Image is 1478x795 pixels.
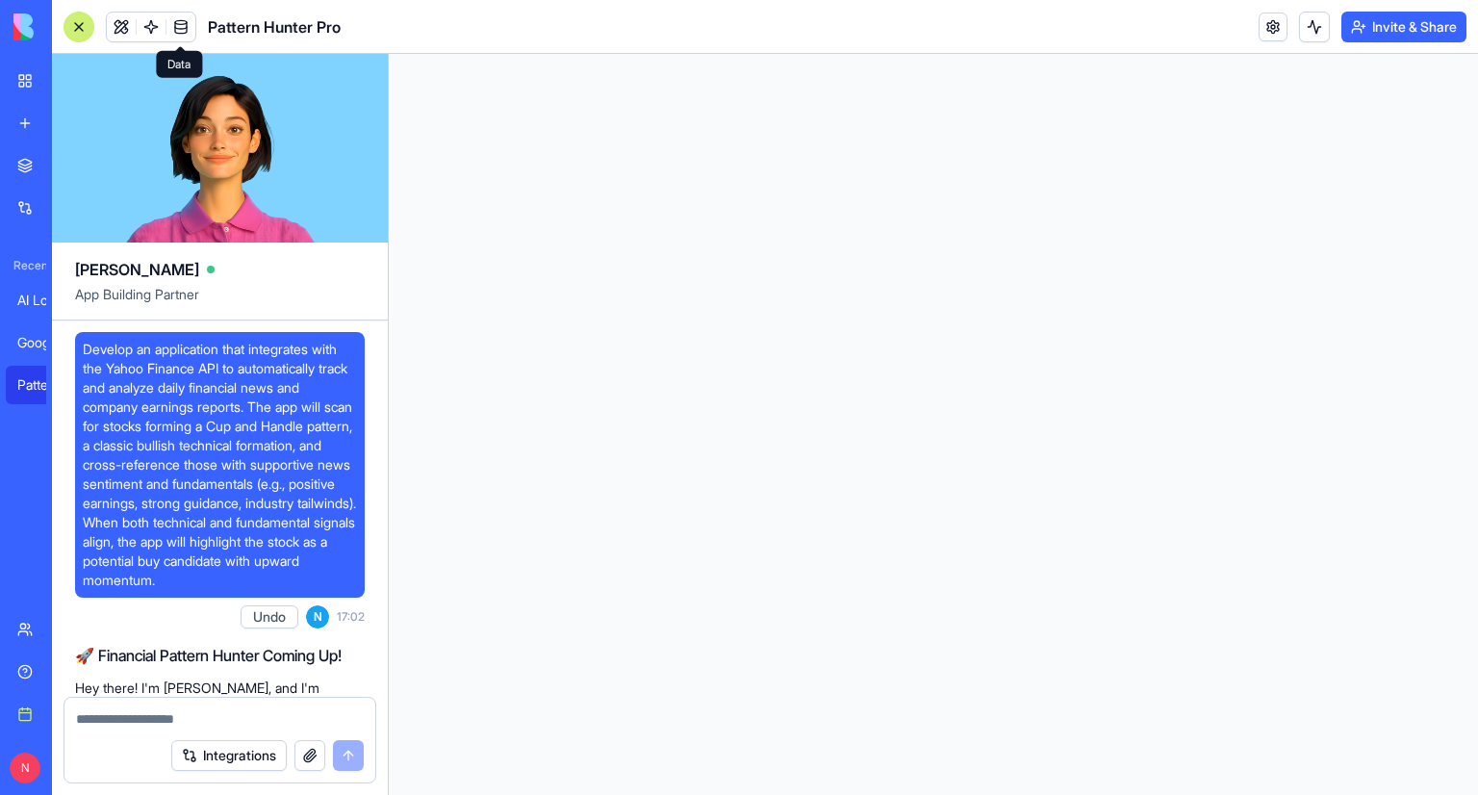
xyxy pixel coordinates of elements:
span: Recent [6,258,46,273]
span: [PERSON_NAME] [75,258,199,281]
img: logo [13,13,133,40]
p: Hey there! I'm [PERSON_NAME], and I'm excited to build you a smart financial analysis app that'll... [75,679,365,775]
div: Google Ads Template Generator [17,333,71,352]
div: AI Logo Generator [17,291,71,310]
span: N [306,605,329,628]
div: Data [156,51,202,78]
a: AI Logo Generator [6,281,83,320]
span: 17:02 [337,609,365,625]
button: Undo [241,605,298,628]
button: Integrations [171,740,287,771]
h1: Pattern Hunter Pro [208,15,341,38]
button: Invite & Share [1341,12,1466,42]
span: N [10,753,40,783]
a: Google Ads Template Generator [6,323,83,362]
h2: 🚀 Financial Pattern Hunter Coming Up! [75,644,365,667]
a: Pattern Hunter Pro [6,366,83,404]
span: Develop an application that integrates with the Yahoo Finance API to automatically track and anal... [83,340,357,590]
span: App Building Partner [75,285,365,320]
div: Pattern Hunter Pro [17,375,71,395]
